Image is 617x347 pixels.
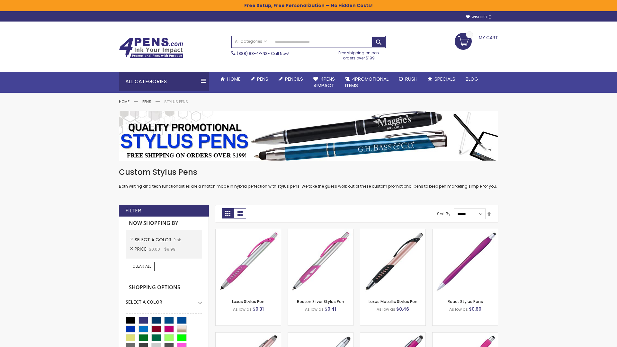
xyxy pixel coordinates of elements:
[215,72,246,86] a: Home
[360,229,425,234] a: Lexus Metallic Stylus Pen-Pink
[288,229,353,234] a: Boston Silver Stylus Pen-Pink
[164,99,188,104] strong: Stylus Pens
[377,307,395,312] span: As low as
[325,306,336,312] span: $0.41
[132,263,151,269] span: Clear All
[126,281,202,295] strong: Shopping Options
[273,72,308,86] a: Pencils
[308,72,340,93] a: 4Pens4impact
[142,99,151,104] a: Pens
[405,76,417,82] span: Rush
[369,299,417,304] a: Lexus Metallic Stylus Pen
[448,299,483,304] a: React Stylus Pens
[313,76,335,89] span: 4Pens 4impact
[360,229,425,294] img: Lexus Metallic Stylus Pen-Pink
[423,72,461,86] a: Specials
[174,237,181,243] span: Pink
[129,262,155,271] a: Clear All
[305,307,324,312] span: As low as
[332,48,386,61] div: Free shipping on pen orders over $199
[394,72,423,86] a: Rush
[340,72,394,93] a: 4PROMOTIONALITEMS
[125,207,141,214] strong: Filter
[216,332,281,338] a: Lory Metallic Stylus Pen-Pink
[119,72,209,91] div: All Categories
[216,229,281,294] img: Lexus Stylus Pen-Pink
[396,306,409,312] span: $0.46
[135,236,174,243] span: Select A Color
[433,229,498,234] a: React Stylus Pens-Pink
[227,76,240,82] span: Home
[126,217,202,230] strong: Now Shopping by
[135,246,149,252] span: Price
[466,76,478,82] span: Blog
[119,111,498,161] img: Stylus Pens
[469,306,481,312] span: $0.60
[126,294,202,305] div: Select A Color
[235,39,267,44] span: All Categories
[288,229,353,294] img: Boston Silver Stylus Pen-Pink
[433,332,498,338] a: Pearl Element Stylus Pens-Pink
[119,167,498,177] h1: Custom Stylus Pens
[257,76,268,82] span: Pens
[433,229,498,294] img: React Stylus Pens-Pink
[237,51,268,56] a: (888) 88-4PENS
[246,72,273,86] a: Pens
[360,332,425,338] a: Metallic Cool Grip Stylus Pen-Pink
[437,211,451,217] label: Sort By
[434,76,455,82] span: Specials
[237,51,289,56] span: - Call Now!
[216,229,281,234] a: Lexus Stylus Pen-Pink
[222,208,234,218] strong: Grid
[119,167,498,189] div: Both writing and tech functionalities are a match made in hybrid perfection with stylus pens. We ...
[345,76,389,89] span: 4PROMOTIONAL ITEMS
[233,307,252,312] span: As low as
[285,76,303,82] span: Pencils
[297,299,344,304] a: Boston Silver Stylus Pen
[288,332,353,338] a: Silver Cool Grip Stylus Pen-Pink
[232,299,264,304] a: Lexus Stylus Pen
[232,36,270,47] a: All Categories
[149,246,175,252] span: $0.00 - $9.99
[461,72,483,86] a: Blog
[253,306,264,312] span: $0.31
[449,307,468,312] span: As low as
[466,15,492,20] a: Wishlist
[119,38,183,58] img: 4Pens Custom Pens and Promotional Products
[119,99,130,104] a: Home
